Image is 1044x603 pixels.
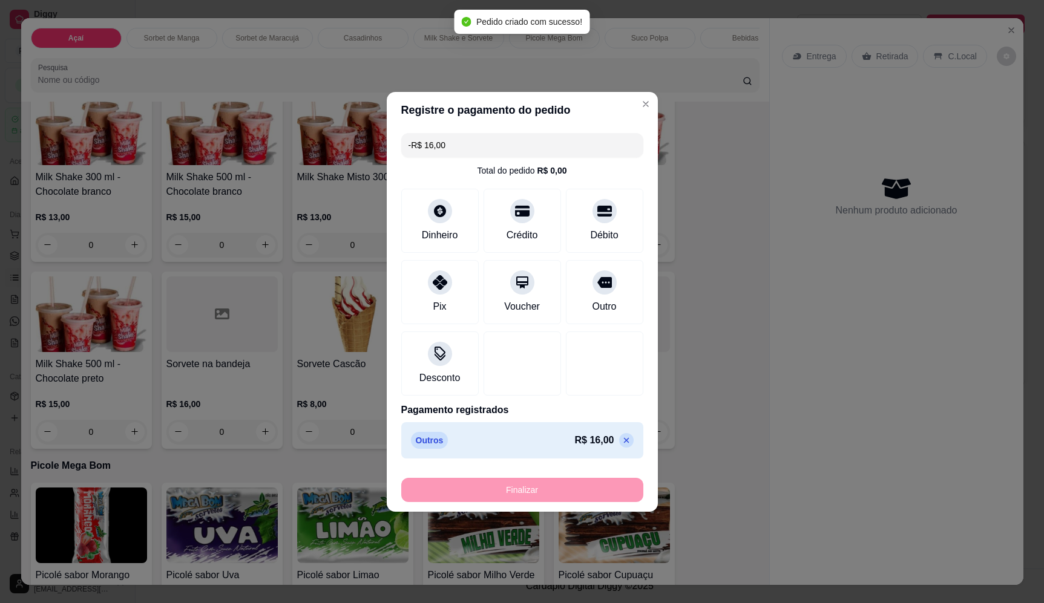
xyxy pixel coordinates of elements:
div: Pix [433,299,446,314]
span: Pedido criado com sucesso! [476,17,582,27]
p: R$ 16,00 [575,433,614,448]
div: Outro [592,299,616,314]
p: Outros [411,432,448,449]
div: Débito [590,228,618,243]
div: R$ 0,00 [537,165,566,177]
p: Pagamento registrados [401,403,643,417]
button: Close [636,94,655,114]
div: Desconto [419,371,461,385]
header: Registre o pagamento do pedido [387,92,658,128]
input: Ex.: hambúrguer de cordeiro [409,133,636,157]
span: check-circle [462,17,471,27]
div: Dinheiro [422,228,458,243]
div: Total do pedido [477,165,566,177]
div: Crédito [507,228,538,243]
div: Voucher [504,299,540,314]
